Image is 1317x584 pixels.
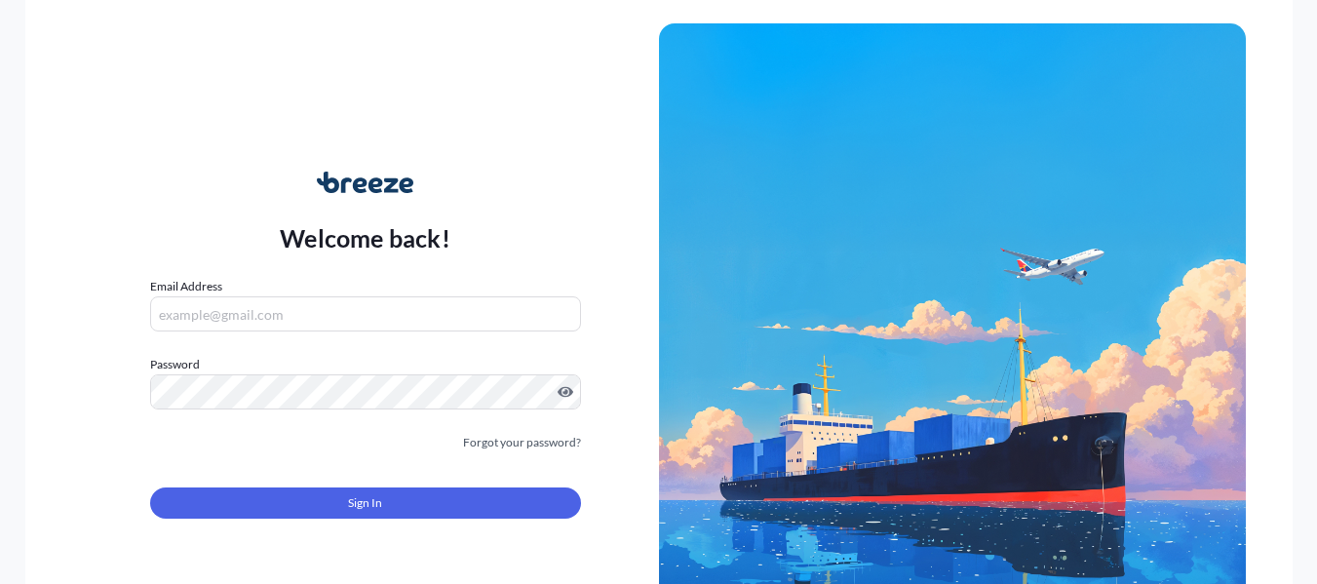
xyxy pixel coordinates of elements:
p: Welcome back! [280,222,450,253]
label: Password [150,355,581,374]
button: Sign In [150,487,581,519]
input: example@gmail.com [150,296,581,331]
button: Show password [558,384,573,400]
label: Email Address [150,277,222,296]
a: Forgot your password? [463,433,581,452]
span: Sign In [348,493,382,513]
